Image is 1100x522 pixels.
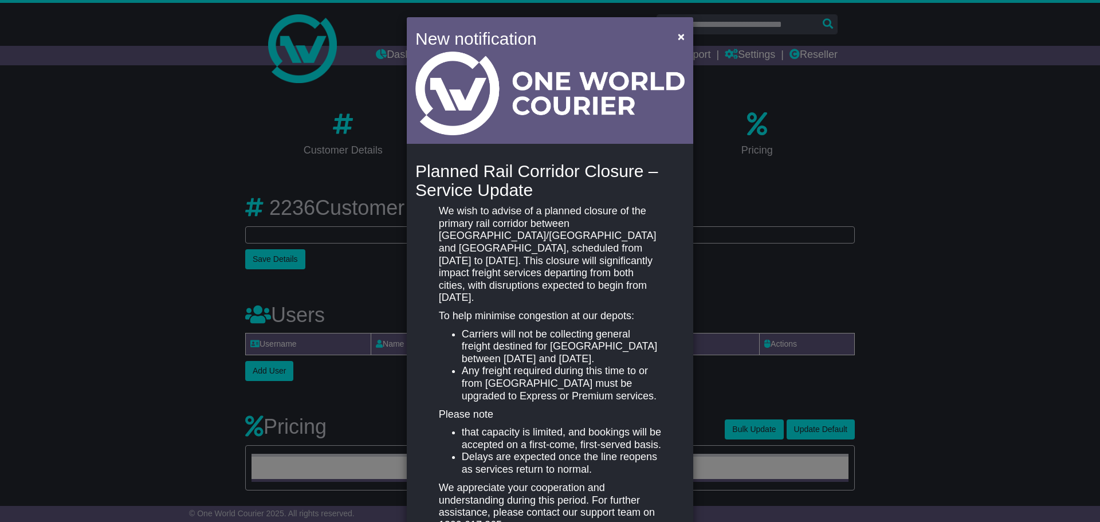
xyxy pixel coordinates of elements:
[439,205,661,304] p: We wish to advise of a planned closure of the primary rail corridor between [GEOGRAPHIC_DATA]/[GE...
[678,30,685,43] span: ×
[462,426,661,451] li: that capacity is limited, and bookings will be accepted on a first-come, first-served basis.
[415,52,685,135] img: Light
[439,409,661,421] p: Please note
[462,451,661,476] li: Delays are expected once the line reopens as services return to normal.
[462,328,661,366] li: Carriers will not be collecting general freight destined for [GEOGRAPHIC_DATA] between [DATE] and...
[415,162,685,199] h4: Planned Rail Corridor Closure – Service Update
[672,25,690,48] button: Close
[462,365,661,402] li: Any freight required during this time to or from [GEOGRAPHIC_DATA] must be upgraded to Express or...
[415,26,661,52] h4: New notification
[439,310,661,323] p: To help minimise congestion at our depots:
